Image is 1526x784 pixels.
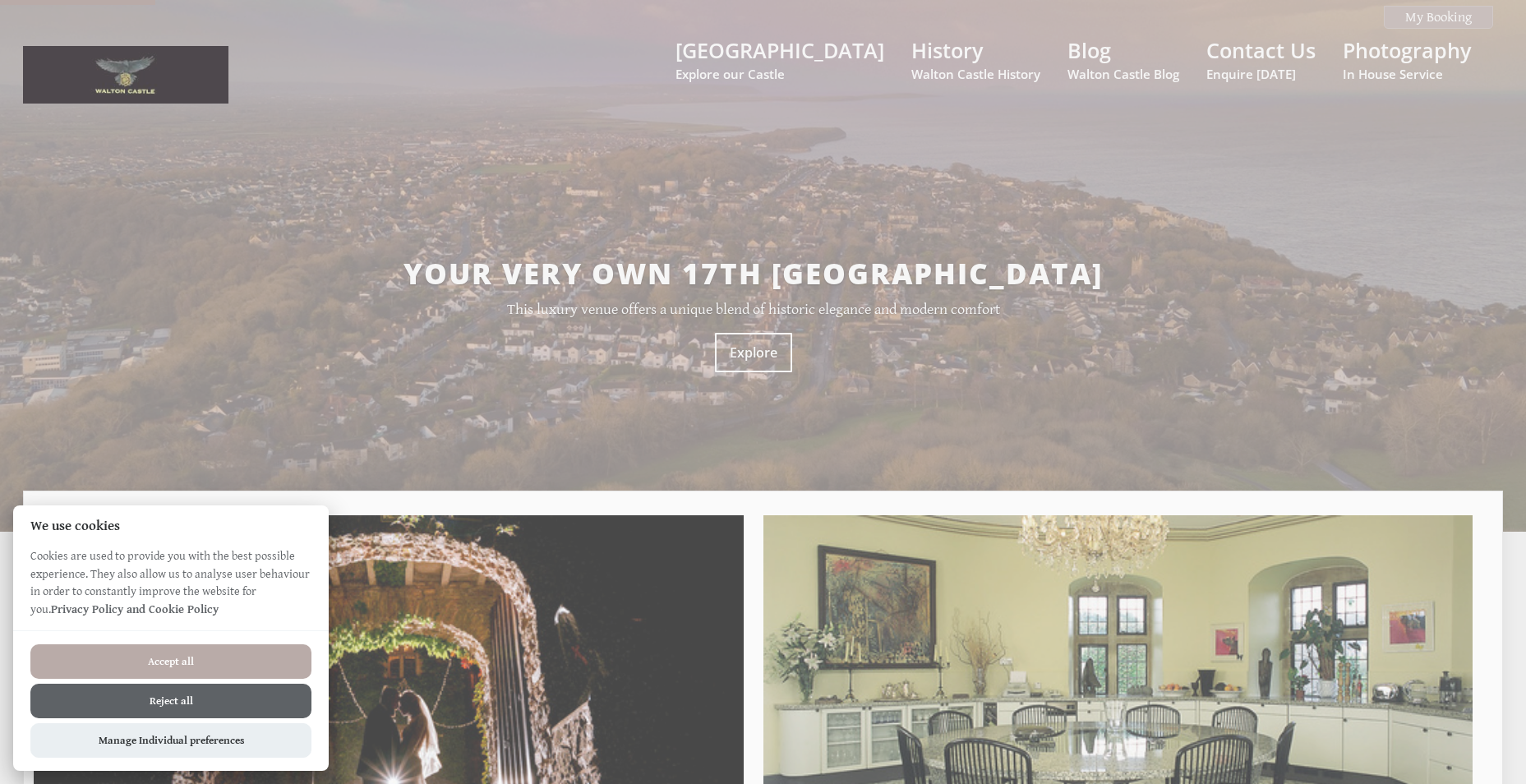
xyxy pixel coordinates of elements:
[169,301,1338,318] p: This luxury venue offers a unique blend of historic elegance and modern comfort
[1343,36,1471,82] a: PhotographyIn House Service
[675,36,884,82] a: [GEOGRAPHIC_DATA]Explore our Castle
[1206,66,1316,82] small: Enquire [DATE]
[13,547,329,630] p: Cookies are used to provide you with the best possible experience. They also allow us to analyse ...
[169,254,1338,293] h2: Your very own 17th [GEOGRAPHIC_DATA]
[1067,36,1179,82] a: BlogWalton Castle Blog
[1206,36,1316,82] a: Contact UsEnquire [DATE]
[1343,66,1471,82] small: In House Service
[30,684,311,718] button: Reject all
[675,66,884,82] small: Explore our Castle
[51,602,219,616] a: Privacy Policy and Cookie Policy
[30,723,311,758] button: Manage Individual preferences
[911,66,1040,82] small: Walton Castle History
[1384,6,1493,29] a: My Booking
[23,46,228,104] img: Walton Castle
[911,36,1040,82] a: HistoryWalton Castle History
[715,333,792,372] a: Explore
[1067,66,1179,82] small: Walton Castle Blog
[30,644,311,679] button: Accept all
[13,519,329,534] h2: We use cookies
